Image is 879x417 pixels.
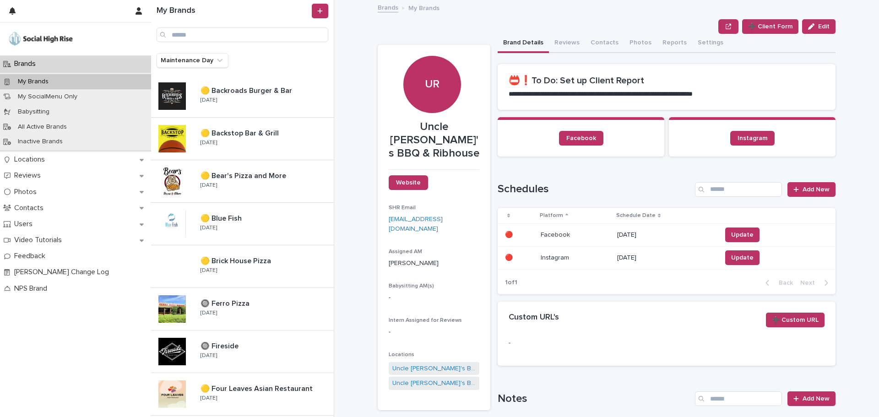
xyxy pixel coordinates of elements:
[541,252,571,262] p: Instagram
[617,254,714,262] p: [DATE]
[201,267,217,274] p: [DATE]
[11,138,70,146] p: Inactive Brands
[541,229,572,239] p: Facebook
[766,313,825,327] button: ➕ Custom URL
[201,140,217,146] p: [DATE]
[616,211,656,221] p: Schedule Date
[392,364,476,374] a: Uncle [PERSON_NAME]'s BBQ & Ribhouse - [PERSON_NAME]
[389,318,462,323] span: Intern Assigned for Reviews
[408,2,439,12] p: My Brands
[389,175,428,190] a: Website
[802,19,836,34] button: Edit
[151,373,334,416] a: 🟡 Four Leaves Asian Restaurant🟡 Four Leaves Asian Restaurant [DATE]
[151,160,334,203] a: 🟡 Bear's Pizza and More🟡 Bear's Pizza and More [DATE]
[11,171,48,180] p: Reviews
[11,123,74,131] p: All Active Brands
[818,23,830,30] span: Edit
[11,155,52,164] p: Locations
[730,131,775,146] a: Instagram
[201,225,217,231] p: [DATE]
[151,118,334,160] a: 🟡 Backstop Bar & Grill🟡 Backstop Bar & Grill [DATE]
[498,246,836,269] tr: 🔴🔴 InstagramInstagram [DATE]Update
[201,340,240,351] p: 🔘 Fireside
[585,34,624,53] button: Contacts
[498,392,691,406] h1: Notes
[378,2,398,12] a: Brands
[787,182,836,197] a: Add New
[11,60,43,68] p: Brands
[403,21,461,91] div: UR
[11,78,56,86] p: My Brands
[498,271,525,294] p: 1 of 1
[389,352,414,357] span: Locations
[201,255,273,265] p: 🟡 Brick House Pizza
[772,315,819,325] span: ➕ Custom URL
[201,383,315,393] p: 🟡 Four Leaves Asian Restaurant
[389,216,443,232] a: [EMAIL_ADDRESS][DOMAIN_NAME]
[11,188,44,196] p: Photos
[389,327,479,337] p: -
[787,391,836,406] a: Add New
[201,310,217,316] p: [DATE]
[803,395,830,402] span: Add New
[566,135,596,141] span: Facebook
[201,127,281,138] p: 🟡 Backstop Bar & Grill
[11,108,57,116] p: Babysitting
[157,27,328,42] input: Search
[11,252,53,260] p: Feedback
[201,182,217,189] p: [DATE]
[11,93,85,101] p: My SocialMenu Only
[773,280,793,286] span: Back
[498,34,549,53] button: Brand Details
[695,391,782,406] input: Search
[559,131,603,146] a: Facebook
[201,170,288,180] p: 🟡 Bear's Pizza and More
[389,205,416,211] span: SHR Email
[389,249,422,255] span: Assigned AM
[725,250,760,265] button: Update
[389,283,434,289] span: Babysitting AM(s)
[11,284,54,293] p: NPS Brand
[692,34,729,53] button: Settings
[151,288,334,330] a: 🔘 Ferro Pizza🔘 Ferro Pizza [DATE]
[157,53,228,68] button: Maintenance Day
[201,85,294,95] p: 🟡 Backroads Burger & Bar
[748,22,792,31] span: ➕ Client Form
[201,395,217,401] p: [DATE]
[151,245,334,288] a: 🟡 Brick House Pizza🟡 Brick House Pizza [DATE]
[549,34,585,53] button: Reviews
[695,182,782,197] input: Search
[624,34,657,53] button: Photos
[509,313,559,323] h2: Custom URL's
[7,30,74,48] img: o5DnuTxEQV6sW9jFYBBf
[11,204,51,212] p: Contacts
[151,330,334,373] a: 🔘 Fireside🔘 Fireside [DATE]
[11,220,40,228] p: Users
[725,227,760,242] button: Update
[509,75,825,86] h2: 📛❗To Do: Set up Client Report
[389,120,479,160] p: Uncle [PERSON_NAME]'s BBQ & Ribhouse
[797,279,836,287] button: Next
[396,179,421,186] span: Website
[201,352,217,359] p: [DATE]
[11,268,116,276] p: [PERSON_NAME] Change Log
[800,280,820,286] span: Next
[151,75,334,118] a: 🟡 Backroads Burger & Bar🟡 Backroads Burger & Bar [DATE]
[617,231,714,239] p: [DATE]
[389,259,479,268] p: [PERSON_NAME]
[151,203,334,245] a: 🟡 Blue Fish🟡 Blue Fish [DATE]
[201,97,217,103] p: [DATE]
[731,230,754,239] span: Update
[389,293,479,303] p: -
[498,224,836,247] tr: 🔴🔴 FacebookFacebook [DATE]Update
[731,253,754,262] span: Update
[509,338,607,348] p: -
[505,229,515,239] p: 🔴
[392,379,476,388] a: Uncle [PERSON_NAME]'s BBQ & Ribhouse - Waco
[540,211,563,221] p: Platform
[738,135,767,141] span: Instagram
[11,236,69,244] p: Video Tutorials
